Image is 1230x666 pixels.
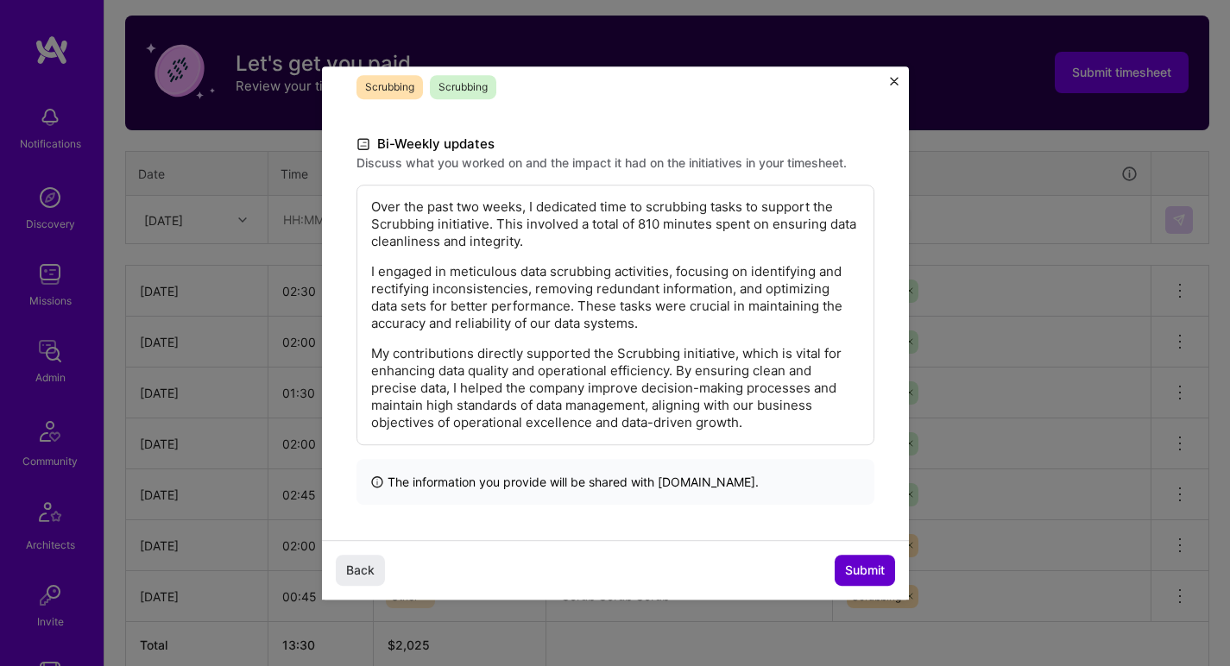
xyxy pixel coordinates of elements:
[356,135,370,154] i: icon DocumentBlack
[356,134,874,154] label: Bi-Weekly updates
[835,555,895,586] button: Submit
[356,154,874,171] label: Discuss what you worked on and the impact it had on the initiatives in your timesheet.
[336,555,385,586] button: Back
[430,75,496,99] span: Scrubbing
[890,77,899,95] button: Close
[845,562,885,579] span: Submit
[356,459,874,505] div: The information you provide will be shared with [DOMAIN_NAME] .
[356,75,423,99] span: Scrubbing
[371,198,860,250] p: Over the past two weeks, I dedicated time to scrubbing tasks to support the Scrubbing initiative....
[371,345,860,431] p: My contributions directly supported the Scrubbing initiative, which is vital for enhancing data q...
[346,562,375,579] span: Back
[370,473,384,491] i: icon InfoBlack
[371,263,860,332] p: I engaged in meticulous data scrubbing activities, focusing on identifying and rectifying inconsi...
